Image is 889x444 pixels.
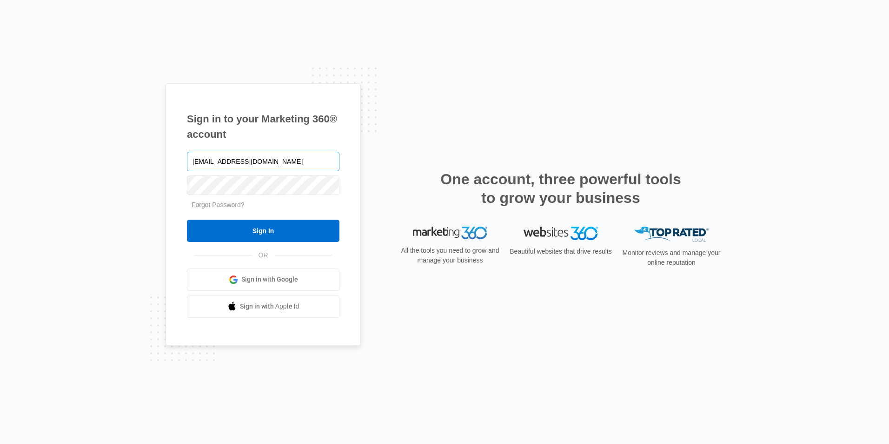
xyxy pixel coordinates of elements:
input: Sign In [187,220,339,242]
p: All the tools you need to grow and manage your business [398,246,502,265]
img: Top Rated Local [634,227,709,242]
img: Marketing 360 [413,227,487,240]
input: Email [187,152,339,171]
a: Forgot Password? [192,201,245,209]
img: Websites 360 [524,227,598,240]
a: Sign in with Google [187,269,339,291]
a: Sign in with Apple Id [187,296,339,318]
span: OR [252,250,275,260]
h1: Sign in to your Marketing 360® account [187,111,339,142]
span: Sign in with Google [241,275,298,284]
p: Beautiful websites that drive results [509,247,613,256]
h2: One account, three powerful tools to grow your business [438,170,684,207]
p: Monitor reviews and manage your online reputation [619,248,723,268]
span: Sign in with Apple Id [240,302,299,311]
